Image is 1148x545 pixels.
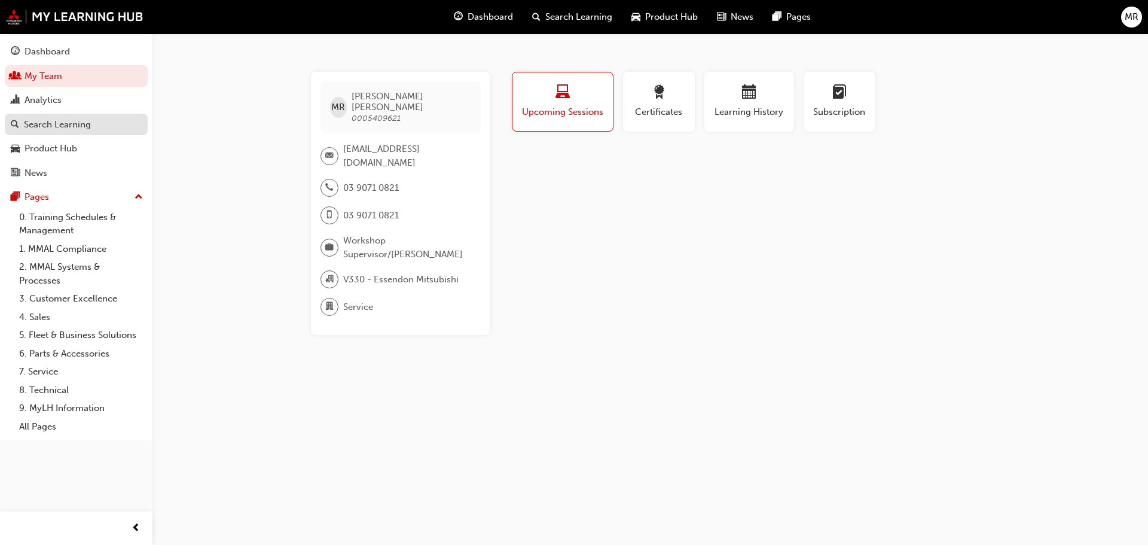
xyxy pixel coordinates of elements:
[14,399,148,418] a: 9. MyLH Information
[5,114,148,136] a: Search Learning
[623,72,695,132] button: Certificates
[343,300,373,314] span: Service
[763,5,820,29] a: pages-iconPages
[786,10,811,24] span: Pages
[331,101,345,114] span: MR
[11,47,20,57] span: guage-icon
[343,181,399,195] span: 03 9071 0821
[813,105,866,119] span: Subscription
[5,186,148,208] button: Pages
[325,208,334,223] span: mobile-icon
[713,105,785,119] span: Learning History
[11,192,20,203] span: pages-icon
[652,85,666,101] span: award-icon
[325,180,334,196] span: phone-icon
[325,299,334,315] span: department-icon
[773,10,781,25] span: pages-icon
[14,326,148,345] a: 5. Fleet & Business Solutions
[343,142,471,169] span: [EMAIL_ADDRESS][DOMAIN_NAME]
[5,65,148,87] a: My Team
[25,93,62,107] div: Analytics
[5,89,148,111] a: Analytics
[555,85,570,101] span: laptop-icon
[11,71,20,82] span: people-icon
[14,208,148,240] a: 0. Training Schedules & Management
[632,105,686,119] span: Certificates
[512,72,613,132] button: Upcoming Sessions
[545,10,612,24] span: Search Learning
[454,10,463,25] span: guage-icon
[11,95,20,106] span: chart-icon
[132,521,141,536] span: prev-icon
[804,72,875,132] button: Subscription
[325,148,334,164] span: email-icon
[521,105,604,119] span: Upcoming Sessions
[707,5,763,29] a: news-iconNews
[645,10,698,24] span: Product Hub
[25,45,70,59] div: Dashboard
[832,85,847,101] span: learningplan-icon
[523,5,622,29] a: search-iconSearch Learning
[352,91,471,112] span: [PERSON_NAME] [PERSON_NAME]
[1121,7,1142,28] button: MR
[352,113,401,123] span: 0005409621
[343,209,399,223] span: 03 9071 0821
[25,142,77,156] div: Product Hub
[14,363,148,381] a: 7. Service
[343,273,459,287] span: V330 - Essendon Mitsubishi
[742,85,756,101] span: calendar-icon
[325,240,334,255] span: briefcase-icon
[25,190,49,204] div: Pages
[5,162,148,184] a: News
[14,418,148,436] a: All Pages
[135,190,143,205] span: up-icon
[704,72,794,132] button: Learning History
[631,10,640,25] span: car-icon
[5,41,148,63] a: Dashboard
[1125,10,1138,24] span: MR
[24,118,91,132] div: Search Learning
[14,240,148,258] a: 1. MMAL Compliance
[14,381,148,400] a: 8. Technical
[731,10,753,24] span: News
[325,272,334,287] span: organisation-icon
[468,10,513,24] span: Dashboard
[532,10,541,25] span: search-icon
[5,138,148,160] a: Product Hub
[14,345,148,363] a: 6. Parts & Accessories
[444,5,523,29] a: guage-iconDashboard
[5,38,148,186] button: DashboardMy TeamAnalyticsSearch LearningProduct HubNews
[717,10,726,25] span: news-icon
[11,144,20,154] span: car-icon
[11,120,19,130] span: search-icon
[622,5,707,29] a: car-iconProduct Hub
[6,9,143,25] img: mmal
[14,308,148,327] a: 4. Sales
[11,168,20,179] span: news-icon
[14,258,148,290] a: 2. MMAL Systems & Processes
[25,166,47,180] div: News
[343,234,471,261] span: Workshop Supervisor/[PERSON_NAME]
[14,290,148,308] a: 3. Customer Excellence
